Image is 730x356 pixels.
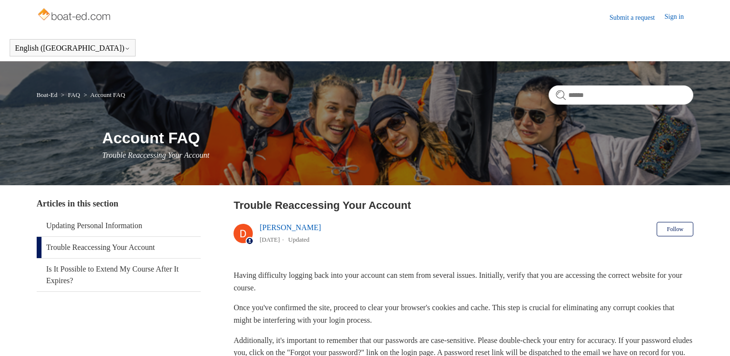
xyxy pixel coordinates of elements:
a: Sign in [664,12,693,23]
a: Submit a request [609,13,664,23]
li: FAQ [59,91,82,98]
li: Account FAQ [82,91,125,98]
span: Trouble Reaccessing Your Account [102,151,209,159]
a: FAQ [68,91,80,98]
a: Account FAQ [90,91,125,98]
a: Trouble Reaccessing Your Account [37,237,201,258]
img: Boat-Ed Help Center home page [37,6,113,25]
input: Search [549,85,693,105]
h1: Account FAQ [102,126,694,150]
li: Updated [288,236,309,243]
p: Having difficulty logging back into your account can stem from several issues. Initially, verify ... [234,269,693,294]
p: Once you've confirmed the site, proceed to clear your browser's cookies and cache. This step is c... [234,301,693,326]
li: Boat-Ed [37,91,59,98]
a: [PERSON_NAME] [260,223,321,232]
button: Follow Article [657,222,693,236]
a: Boat-Ed [37,91,57,98]
div: Live chat [698,324,723,349]
a: Is It Possible to Extend My Course After It Expires? [37,259,201,291]
button: English ([GEOGRAPHIC_DATA]) [15,44,130,53]
span: Articles in this section [37,199,118,208]
h2: Trouble Reaccessing Your Account [234,197,693,213]
a: Updating Personal Information [37,215,201,236]
time: 03/01/2024, 14:55 [260,236,280,243]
